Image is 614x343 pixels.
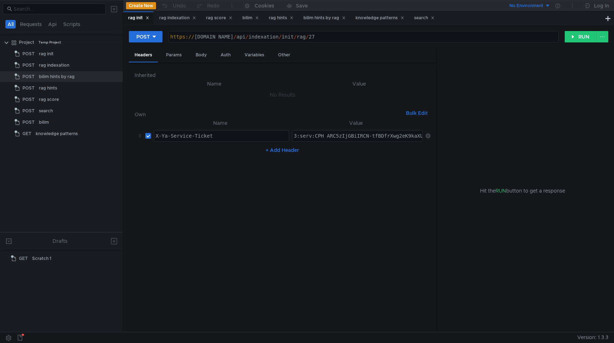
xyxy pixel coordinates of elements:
[36,128,78,139] div: knowledge patterns
[32,253,51,264] div: Scratch 1
[173,1,186,10] div: Undo
[160,48,187,62] div: Params
[206,14,232,22] div: rag score
[22,71,35,82] span: POST
[46,20,59,29] button: Api
[403,109,431,117] button: Bulk Edit
[191,0,225,11] button: Redo
[140,80,288,88] th: Name
[577,332,608,343] span: Version: 1.3.3
[22,83,35,93] span: POST
[263,146,302,154] button: + Add Header
[39,48,54,59] div: rag init
[39,71,75,82] div: bilim hints by rag
[135,71,431,80] h6: Inherited
[289,119,423,127] th: Value
[242,14,259,22] div: bilim
[39,94,59,105] div: rag score
[269,14,293,22] div: rag hints
[5,20,16,29] button: All
[356,14,404,22] div: knowledge patterns
[22,94,35,105] span: POST
[159,14,196,22] div: rag indexation
[19,37,34,48] div: Project
[18,20,44,29] button: Requests
[128,14,149,22] div: rag init
[19,253,28,264] span: GET
[22,48,35,59] span: POST
[39,106,53,116] div: search
[480,187,565,195] span: Hit the button to get a response
[39,117,49,128] div: bilim
[215,48,236,62] div: Auth
[39,37,61,48] div: Temp Project
[207,1,220,10] div: Redo
[129,31,162,42] button: POST
[303,14,346,22] div: bilim hints by rag
[565,31,597,42] button: RUN
[255,1,274,10] div: Cookies
[126,2,156,9] button: Create New
[296,3,308,8] div: Save
[495,188,506,194] span: RUN
[14,5,101,13] input: Search...
[151,119,290,127] th: Name
[414,14,434,22] div: search
[156,0,191,11] button: Undo
[136,33,150,41] div: POST
[39,83,57,93] div: rag hints
[61,20,82,29] button: Scripts
[594,1,609,10] div: Log In
[129,48,158,62] div: Headers
[22,60,35,71] span: POST
[22,128,31,139] span: GET
[52,237,67,245] div: Drafts
[288,80,431,88] th: Value
[135,110,403,119] h6: Own
[190,48,212,62] div: Body
[22,117,35,128] span: POST
[509,2,543,9] div: No Environment
[39,60,69,71] div: rag indexation
[22,106,35,116] span: POST
[239,48,270,62] div: Variables
[272,48,296,62] div: Other
[270,92,295,98] nz-embed-empty: No Results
